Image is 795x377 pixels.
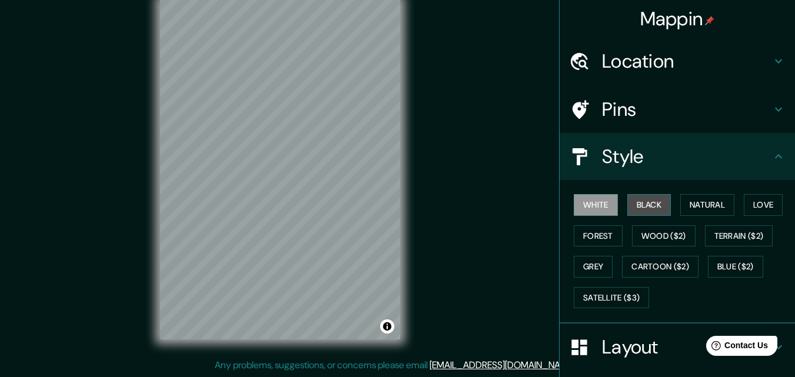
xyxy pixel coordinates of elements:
button: Toggle attribution [380,319,394,333]
h4: Pins [602,98,771,121]
button: White [574,194,618,216]
h4: Layout [602,335,771,359]
button: Satellite ($3) [574,287,649,309]
button: Blue ($2) [708,256,763,278]
div: Pins [560,86,795,133]
button: Terrain ($2) [705,225,773,247]
p: Any problems, suggestions, or concerns please email . [215,358,577,372]
a: [EMAIL_ADDRESS][DOMAIN_NAME] [430,359,575,371]
button: Cartoon ($2) [622,256,698,278]
h4: Mappin [640,7,715,31]
button: Forest [574,225,623,247]
div: Location [560,38,795,85]
button: Black [627,194,671,216]
div: Style [560,133,795,180]
div: Layout [560,323,795,371]
iframe: Help widget launcher [690,331,782,364]
img: pin-icon.png [705,16,714,25]
button: Wood ($2) [632,225,696,247]
h4: Location [602,49,771,73]
button: Natural [680,194,734,216]
button: Love [744,194,783,216]
h4: Style [602,145,771,168]
button: Grey [574,256,613,278]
